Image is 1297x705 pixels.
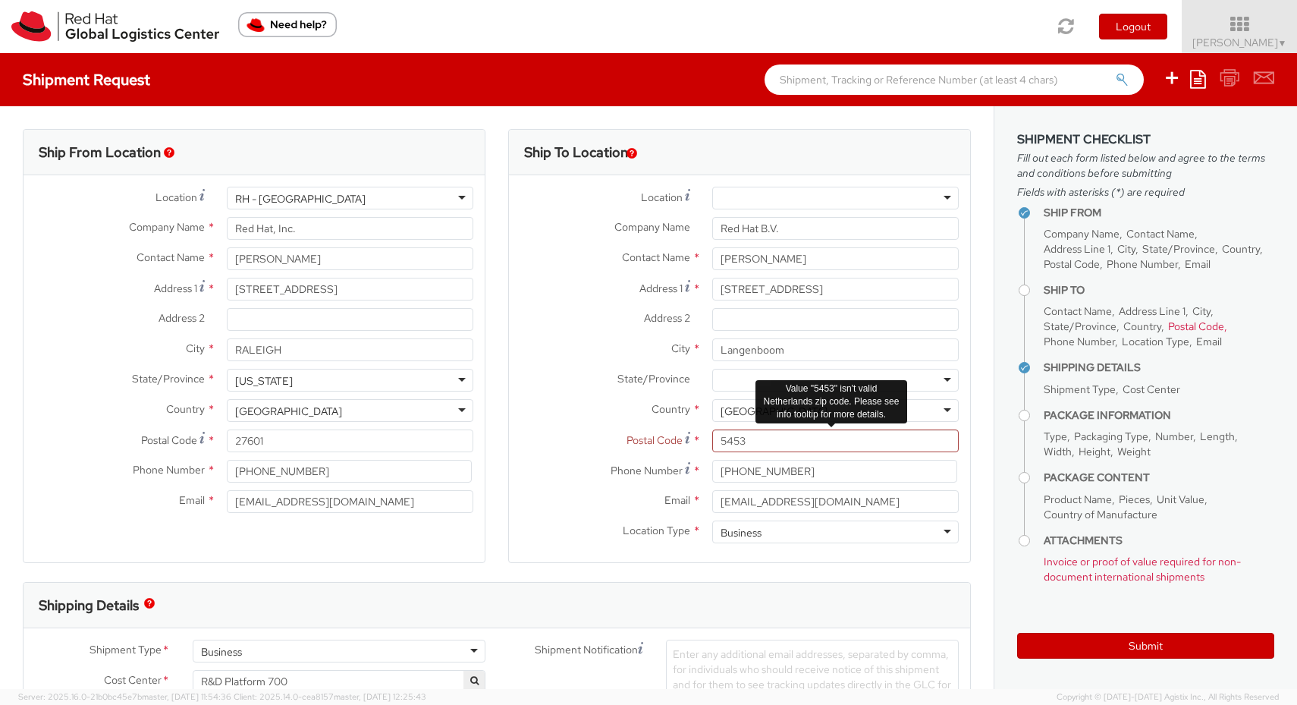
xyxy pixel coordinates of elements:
[1122,335,1189,348] span: Location Type
[234,691,426,702] span: Client: 2025.14.0-cea8157
[755,380,907,423] div: Value "5453" isn't valid Netherlands zip code. Please see info tooltip for more details.
[1044,335,1115,348] span: Phone Number
[1044,304,1112,318] span: Contact Name
[137,250,205,264] span: Contact Name
[1168,319,1224,333] span: Postal Code
[39,598,139,613] h3: Shipping Details
[664,493,690,507] span: Email
[39,145,161,160] h3: Ship From Location
[104,672,162,690] span: Cost Center
[765,65,1144,95] input: Shipment, Tracking or Reference Number (at least 4 chars)
[1222,242,1260,256] span: Country
[1192,304,1211,318] span: City
[652,402,690,416] span: Country
[1017,633,1274,659] button: Submit
[1044,227,1120,241] span: Company Name
[18,691,231,702] span: Server: 2025.16.0-21b0bc45e7b
[90,642,162,659] span: Shipment Type
[1017,133,1274,146] h3: Shipment Checklist
[1079,445,1110,458] span: Height
[1044,242,1110,256] span: Address Line 1
[1044,362,1274,373] h4: Shipping Details
[622,250,690,264] span: Contact Name
[1044,319,1116,333] span: State/Province
[1119,304,1186,318] span: Address Line 1
[1044,257,1100,271] span: Postal Code
[1044,535,1274,546] h4: Attachments
[721,525,762,540] div: Business
[1192,36,1287,49] span: [PERSON_NAME]
[1044,207,1274,219] h4: Ship From
[1044,445,1072,458] span: Width
[1099,14,1167,39] button: Logout
[524,145,628,160] h3: Ship To Location
[1107,257,1178,271] span: Phone Number
[129,220,205,234] span: Company Name
[179,493,205,507] span: Email
[23,71,150,88] h4: Shipment Request
[235,404,342,419] div: [GEOGRAPHIC_DATA]
[617,372,690,386] span: State/Province
[614,220,690,234] span: Company Name
[1123,319,1161,333] span: Country
[1044,472,1274,483] h4: Package Content
[235,373,293,389] div: [US_STATE]
[1117,445,1151,458] span: Weight
[1044,285,1274,296] h4: Ship To
[1278,37,1287,49] span: ▼
[1123,382,1180,396] span: Cost Center
[1044,382,1116,396] span: Shipment Type
[1196,335,1222,348] span: Email
[627,433,683,447] span: Postal Code
[721,404,828,419] div: [GEOGRAPHIC_DATA]
[1057,691,1279,703] span: Copyright © [DATE]-[DATE] Agistix Inc., All Rights Reserved
[1044,430,1067,443] span: Type
[154,282,197,295] span: Address 1
[1074,430,1148,443] span: Packaging Type
[238,12,337,37] button: Need help?
[639,282,683,295] span: Address 1
[159,311,205,325] span: Address 2
[155,190,197,204] span: Location
[11,11,219,42] img: rh-logistics-00dfa346123c4ec078e1.svg
[235,191,366,206] div: RH - [GEOGRAPHIC_DATA]
[1044,410,1274,421] h4: Package Information
[193,670,485,693] span: R&D Platform 700
[1044,555,1241,584] span: Invoice or proof of value required for non-document international shipments
[1200,430,1235,443] span: Length
[201,675,477,688] span: R&D Platform 700
[1157,493,1204,506] span: Unit Value
[1044,508,1157,521] span: Country of Manufacture
[1126,227,1195,241] span: Contact Name
[334,691,426,702] span: master, [DATE] 12:25:43
[1044,493,1112,506] span: Product Name
[1117,242,1135,256] span: City
[1185,257,1211,271] span: Email
[142,691,231,702] span: master, [DATE] 11:54:36
[611,464,683,477] span: Phone Number
[132,372,205,386] span: State/Province
[1142,242,1215,256] span: State/Province
[133,463,205,477] span: Phone Number
[201,644,242,659] div: Business
[671,341,690,355] span: City
[535,642,638,658] span: Shipment Notification
[1155,430,1193,443] span: Number
[141,433,197,447] span: Postal Code
[1017,150,1274,181] span: Fill out each form listed below and agree to the terms and conditions before submitting
[166,402,205,416] span: Country
[623,524,690,537] span: Location Type
[644,311,690,325] span: Address 2
[186,341,205,355] span: City
[1119,493,1150,506] span: Pieces
[641,190,683,204] span: Location
[1017,184,1274,200] span: Fields with asterisks (*) are required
